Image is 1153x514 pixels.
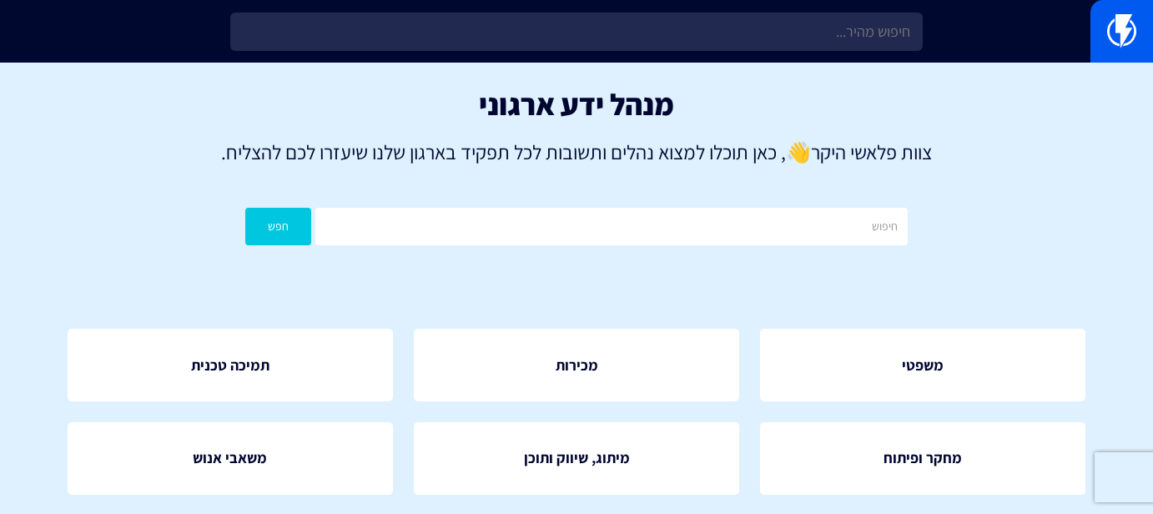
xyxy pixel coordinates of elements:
span: מיתוג, שיווק ותוכן [524,447,630,469]
span: מכירות [556,355,598,376]
a: תמיכה טכנית [68,329,394,401]
p: צוות פלאשי היקר , כאן תוכלו למצוא נהלים ותשובות לכל תפקיד בארגון שלנו שיעזרו לכם להצליח. [25,138,1128,166]
span: תמיכה טכנית [191,355,269,376]
a: מחקר ופיתוח [760,422,1086,495]
span: משפטי [902,355,944,376]
h1: מנהל ידע ארגוני [25,88,1128,121]
a: מיתוג, שיווק ותוכן [414,422,740,495]
span: מחקר ופיתוח [884,447,962,469]
strong: 👋 [786,139,811,165]
input: חיפוש [315,208,907,245]
a: משפטי [760,329,1086,401]
a: משאבי אנוש [68,422,394,495]
span: משאבי אנוש [193,447,267,469]
a: מכירות [414,329,740,401]
input: חיפוש מהיר... [230,13,922,51]
button: חפש [245,208,311,245]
